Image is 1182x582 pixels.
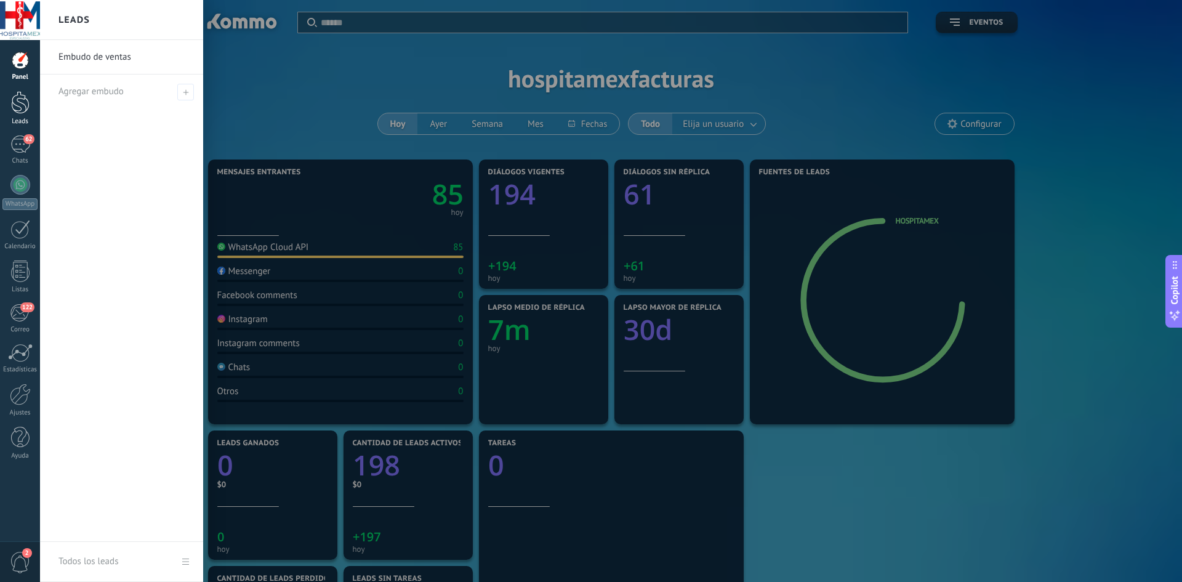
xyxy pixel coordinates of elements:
[2,326,38,334] div: Correo
[2,366,38,374] div: Estadísticas
[2,286,38,294] div: Listas
[58,40,191,75] a: Embudo de ventas
[58,1,90,39] h2: Leads
[2,157,38,165] div: Chats
[2,452,38,460] div: Ayuda
[2,73,38,81] div: Panel
[2,118,38,126] div: Leads
[2,409,38,417] div: Ajustes
[2,198,38,210] div: WhatsApp
[58,86,124,97] span: Agregar embudo
[177,84,194,100] span: Agregar embudo
[58,544,118,579] div: Todos los leads
[20,302,34,312] span: 122
[2,243,38,251] div: Calendario
[1168,276,1181,304] span: Copilot
[40,542,203,582] a: Todos los leads
[22,548,32,558] span: 2
[23,134,34,144] span: 62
